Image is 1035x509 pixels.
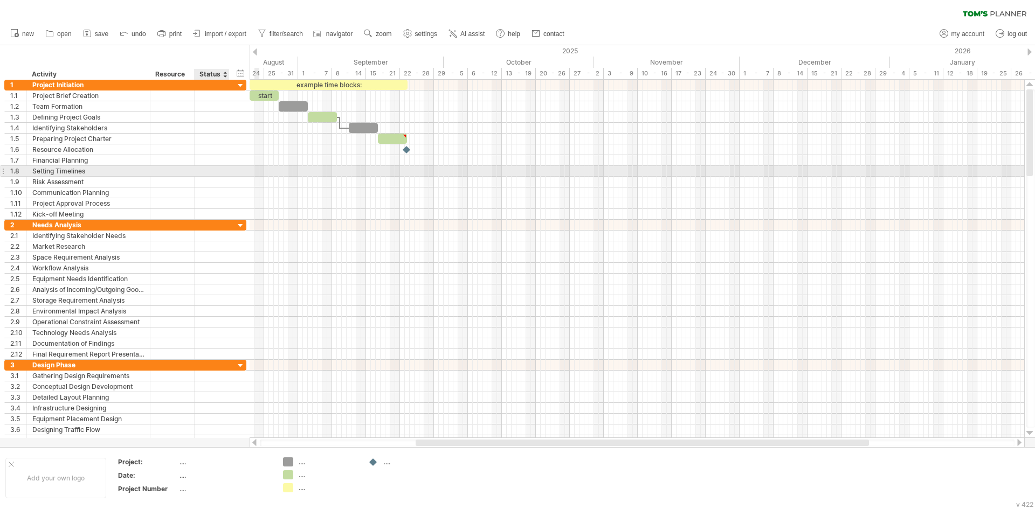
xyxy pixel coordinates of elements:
[434,68,468,79] div: 29 - 5
[529,27,568,41] a: contact
[951,30,984,38] span: my account
[10,209,26,219] div: 1.12
[32,166,144,176] div: Setting Timelines
[155,27,185,41] a: print
[10,155,26,165] div: 1.7
[57,30,72,38] span: open
[32,360,144,370] div: Design Phase
[132,30,146,38] span: undo
[536,68,570,79] div: 20 - 26
[8,27,37,41] a: new
[169,30,182,38] span: print
[10,371,26,381] div: 3.1
[502,68,536,79] div: 13 - 19
[298,57,444,68] div: September 2025
[10,231,26,241] div: 2.1
[841,68,875,79] div: 22 - 28
[118,484,177,493] div: Project Number
[740,68,774,79] div: 1 - 7
[264,68,298,79] div: 25 - 31
[706,68,740,79] div: 24 - 30
[10,112,26,122] div: 1.3
[672,68,706,79] div: 17 - 23
[32,306,144,316] div: Environmental Impact Analysis
[32,220,144,230] div: Needs Analysis
[32,123,144,133] div: Identifying Stakeholders
[32,90,144,101] div: Project Brief Creation
[740,57,890,68] div: December 2025
[10,166,26,176] div: 1.8
[10,327,26,338] div: 2.10
[32,101,144,111] div: Team Formation
[299,470,357,479] div: ....
[10,284,26,295] div: 2.6
[10,198,26,208] div: 1.11
[180,471,270,480] div: ....
[10,306,26,316] div: 2.8
[250,80,408,90] div: example time blocks:
[312,27,356,41] a: navigator
[32,241,144,252] div: Market Research
[117,27,149,41] a: undo
[118,471,177,480] div: Date:
[10,360,26,370] div: 3
[10,177,26,187] div: 1.9
[250,90,279,101] div: start
[32,349,144,359] div: Final Requirement Report Presentation
[508,30,520,38] span: help
[1008,30,1027,38] span: log out
[10,252,26,262] div: 2.3
[937,27,988,41] a: my account
[32,381,144,392] div: Conceptual Design Development
[401,27,440,41] a: settings
[326,30,353,38] span: navigator
[32,295,144,305] div: Storage Requirement Analysis
[32,187,144,198] div: Communication Planning
[10,187,26,198] div: 1.10
[10,101,26,111] div: 1.2
[10,80,26,90] div: 1
[118,457,177,466] div: Project:
[808,68,841,79] div: 15 - 21
[255,27,306,41] a: filter/search
[5,458,106,498] div: Add your own logo
[299,457,357,466] div: ....
[10,403,26,413] div: 3.4
[468,68,502,79] div: 6 - 12
[32,252,144,262] div: Space Requirement Analysis
[32,392,144,402] div: Detailed Layout Planning
[43,27,75,41] a: open
[199,69,223,80] div: Status
[32,198,144,208] div: Project Approval Process
[32,403,144,413] div: Infrastructure Designing
[366,68,400,79] div: 15 - 21
[543,30,564,38] span: contact
[10,134,26,144] div: 1.5
[332,68,366,79] div: 8 - 14
[1016,500,1033,508] div: v 422
[32,69,144,80] div: Activity
[32,317,144,327] div: Operational Constraint Assessment
[32,424,144,435] div: Designing Traffic Flow
[95,30,108,38] span: save
[32,371,144,381] div: Gathering Design Requirements
[180,484,270,493] div: ....
[10,90,26,101] div: 1.1
[10,349,26,359] div: 2.12
[299,483,357,492] div: ....
[570,68,604,79] div: 27 - 2
[993,27,1030,41] a: log out
[774,68,808,79] div: 8 - 14
[10,274,26,284] div: 2.5
[298,68,332,79] div: 1 - 7
[22,30,34,38] span: new
[270,30,303,38] span: filter/search
[10,263,26,273] div: 2.4
[32,327,144,338] div: Technology Needs Analysis
[32,435,144,445] div: Safety Feature Designing
[180,457,270,466] div: ....
[10,295,26,305] div: 2.7
[80,27,112,41] a: save
[446,27,488,41] a: AI assist
[32,155,144,165] div: Financial Planning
